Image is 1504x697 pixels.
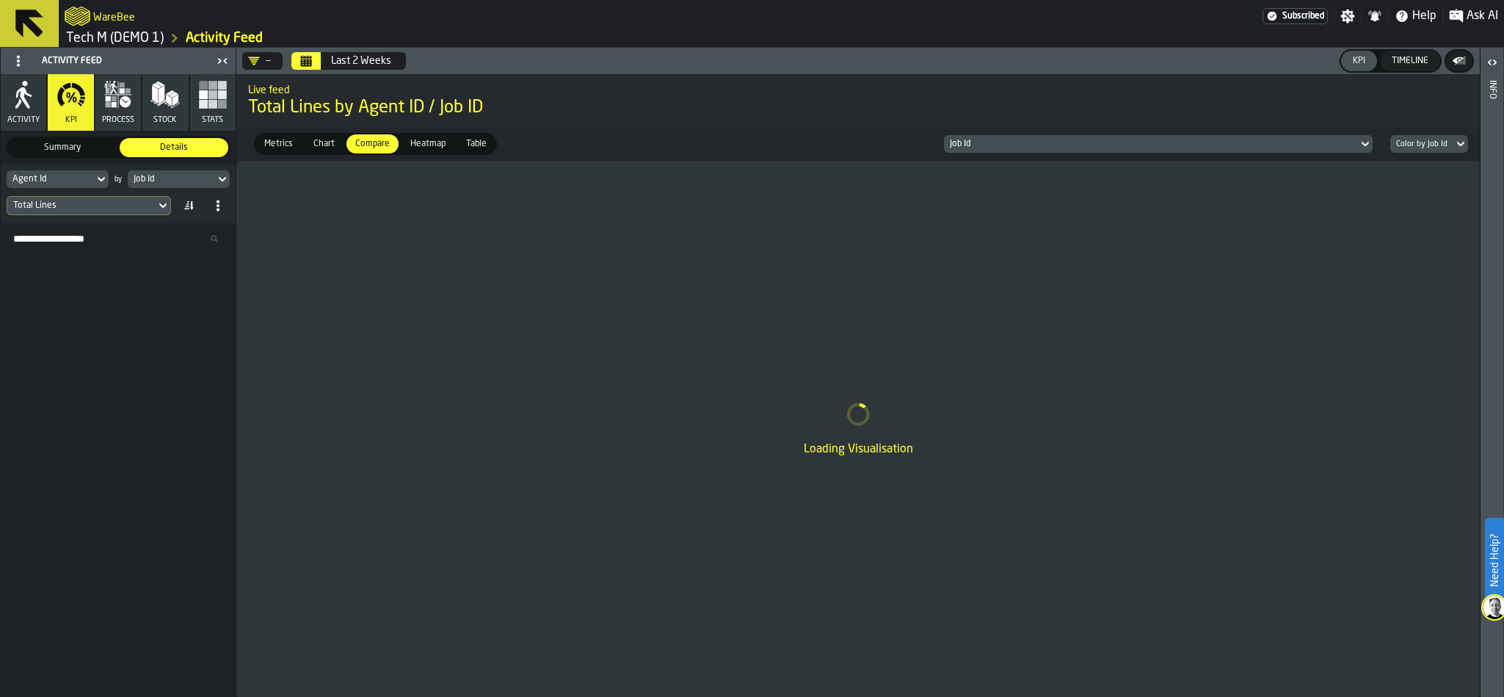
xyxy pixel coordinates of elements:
[1486,519,1503,602] label: Need Help?
[118,137,230,159] label: button-switch-multi-Details
[248,82,1468,96] h2: Sub Title
[65,3,90,29] a: logo-header
[404,137,451,151] span: Heatmap
[11,141,114,154] span: Summary
[1481,48,1503,697] header: Info
[1396,140,1447,149] div: DropdownMenuValue-bucket
[349,137,396,151] span: Compare
[1282,11,1324,21] span: Subscribed
[1384,135,1468,153] div: DropdownMenuValue-bucket
[1263,8,1328,24] div: Menu Subscription
[7,196,171,215] div: DropdownMenuValue-eventsCount
[944,135,1373,153] div: DropdownMenuValue-jobId
[134,174,209,184] div: DropdownMenuValue-jobId
[65,29,782,47] nav: Breadcrumb
[1341,51,1377,71] button: button-KPI
[8,138,117,157] div: thumb
[1347,56,1371,66] div: KPI
[456,133,497,155] label: button-switch-multi-Table
[153,115,177,125] span: Stock
[242,52,283,70] div: DropdownMenuValue-
[457,134,495,154] div: thumb
[1467,7,1498,25] span: Ask AI
[236,74,1480,127] div: title-Total Lines by Agent ID / Job ID
[4,49,212,73] div: Activity Feed
[308,137,341,151] span: Chart
[123,141,225,154] span: Details
[255,134,302,154] div: thumb
[102,115,134,125] span: process
[254,133,303,155] label: button-switch-multi-Metrics
[400,133,456,155] label: button-switch-multi-Heatmap
[93,9,135,24] h2: Sub Title
[322,46,400,76] button: Select date range
[7,115,40,125] span: Activity
[248,441,1468,458] div: Loading Visualisation
[13,201,150,211] div: DropdownMenuValue-eventsCount
[950,139,1353,149] div: DropdownMenuValue-jobId
[7,137,118,159] label: button-switch-multi-Summary
[66,30,164,46] a: link-to-/wh/i/48b63d5b-7b01-4ac5-b36e-111296781b18
[291,52,406,70] div: Select date range
[1386,56,1434,66] div: Timeline
[346,134,399,154] div: thumb
[1334,9,1361,24] label: button-toggle-Settings
[1263,8,1328,24] a: link-to-/wh/i/48b63d5b-7b01-4ac5-b36e-111296781b18/settings/billing
[1380,51,1440,71] button: button-Timeline
[1443,7,1504,25] label: button-toggle-Ask AI
[291,52,321,70] button: Select date range Select date range
[212,52,233,70] label: button-toggle-Close me
[65,115,77,125] span: KPI
[460,137,493,151] span: Table
[345,133,400,155] label: button-switch-multi-Compare
[1482,51,1503,77] label: button-toggle-Open
[305,134,344,154] div: thumb
[1362,9,1388,24] label: button-toggle-Notifications
[331,55,391,67] div: Last 2 Weeks
[248,55,271,67] div: DropdownMenuValue-
[303,133,345,155] label: button-switch-multi-Chart
[248,96,1468,120] span: Total Lines by Agent ID / Job ID
[115,176,122,184] div: by
[12,174,88,184] div: DropdownMenuValue-agentId
[186,30,263,46] a: link-to-/wh/i/48b63d5b-7b01-4ac5-b36e-111296781b18/feed/9316ca4f-b9b2-460b-9ab6-f071861258a4
[402,134,454,154] div: thumb
[128,170,230,188] div: DropdownMenuValue-jobId
[1446,51,1472,71] button: button-
[1389,7,1442,25] label: button-toggle-Help
[202,115,223,125] span: Stats
[7,170,109,188] div: DropdownMenuValue-agentId
[258,137,299,151] span: Metrics
[120,138,228,157] div: thumb
[1412,7,1436,25] span: Help
[1487,77,1497,693] div: Info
